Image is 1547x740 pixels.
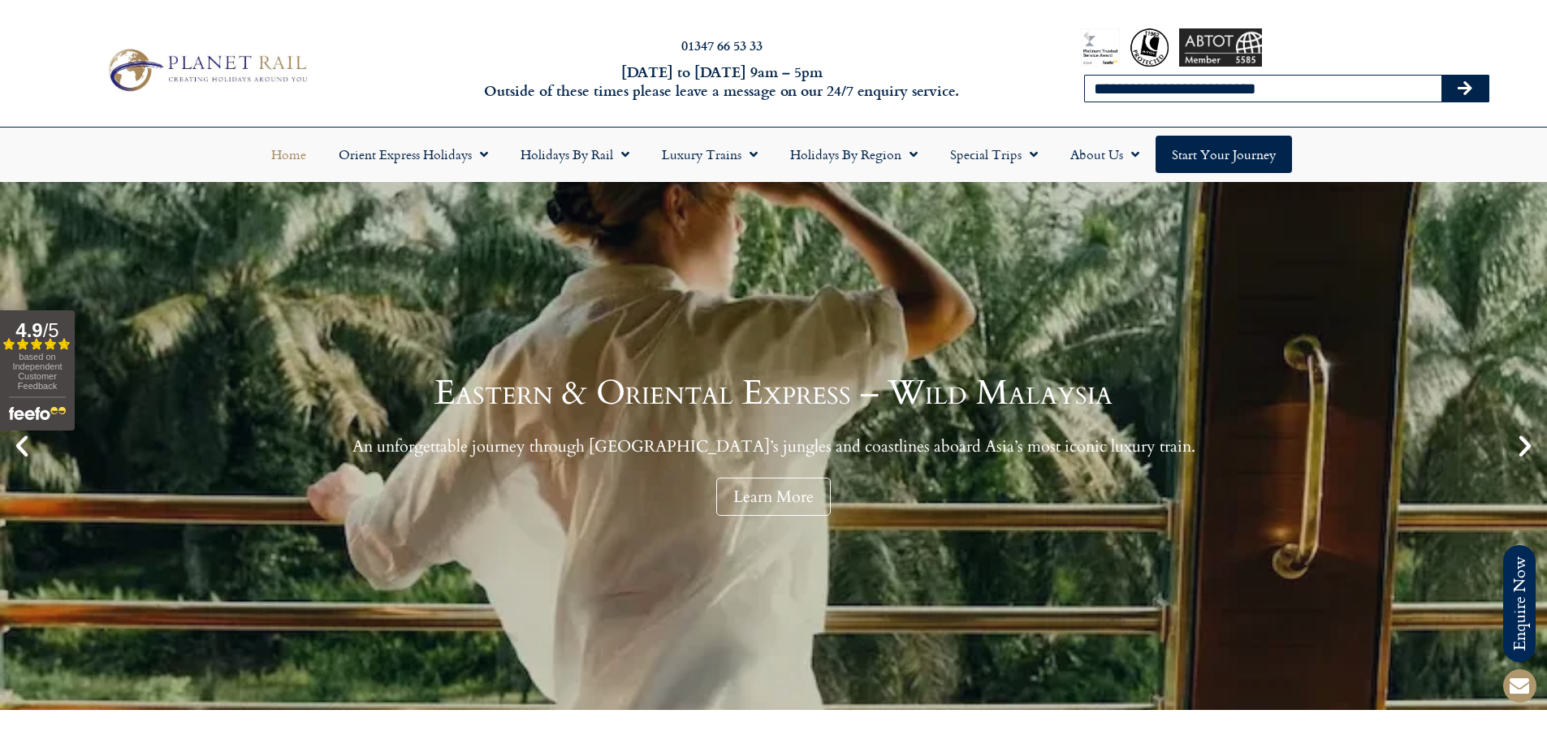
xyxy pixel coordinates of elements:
a: Special Trips [934,136,1054,173]
h1: Eastern & Oriental Express – Wild Malaysia [352,376,1195,410]
img: Planet Rail Train Holidays Logo [100,44,313,96]
a: Orient Express Holidays [322,136,504,173]
button: Search [1441,76,1489,102]
h6: [DATE] to [DATE] 9am – 5pm Outside of these times please leave a message on our 24/7 enquiry serv... [417,63,1027,101]
nav: Menu [8,136,1539,173]
div: Next slide [1511,432,1539,460]
a: Holidays by Region [774,136,934,173]
div: Previous slide [8,432,36,460]
a: 01347 66 53 33 [681,36,763,54]
a: Home [255,136,322,173]
a: Start your Journey [1156,136,1292,173]
a: Luxury Trains [646,136,774,173]
a: Holidays by Rail [504,136,646,173]
a: Learn More [716,478,831,516]
a: About Us [1054,136,1156,173]
p: An unforgettable journey through [GEOGRAPHIC_DATA]’s jungles and coastlines aboard Asia’s most ic... [352,436,1195,457]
